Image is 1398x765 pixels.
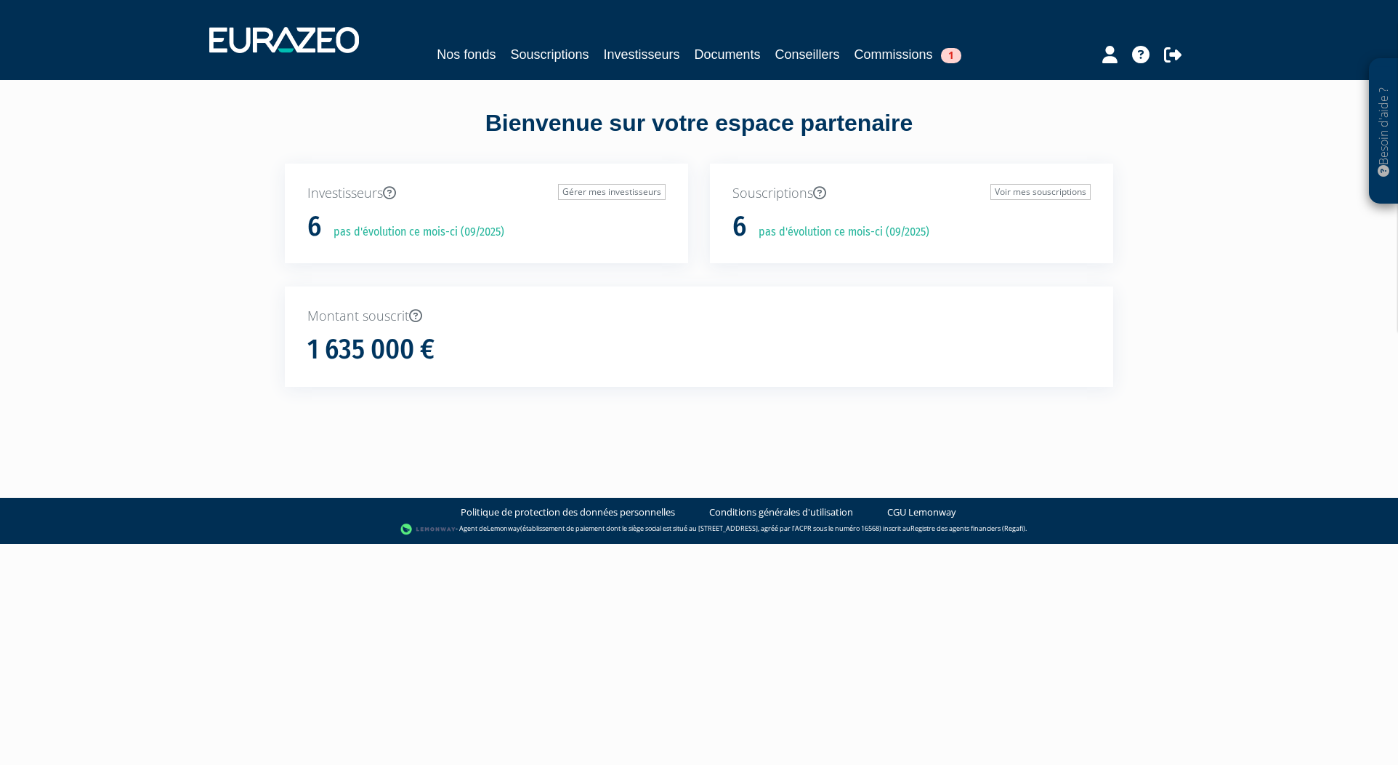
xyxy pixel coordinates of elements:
[323,224,504,241] p: pas d'évolution ce mois-ci (09/2025)
[775,44,840,65] a: Conseillers
[732,212,746,242] h1: 6
[695,44,761,65] a: Documents
[603,44,679,65] a: Investisseurs
[910,524,1025,533] a: Registre des agents financiers (Regafi)
[307,212,321,242] h1: 6
[400,522,456,537] img: logo-lemonway.png
[854,44,961,65] a: Commissions1
[732,184,1091,203] p: Souscriptions
[990,184,1091,200] a: Voir mes souscriptions
[15,522,1383,537] div: - Agent de (établissement de paiement dont le siège social est situé au [STREET_ADDRESS], agréé p...
[510,44,589,65] a: Souscriptions
[209,27,359,53] img: 1732889491-logotype_eurazeo_blanc_rvb.png
[709,505,853,519] a: Conditions générales d'utilisation
[1375,66,1392,197] p: Besoin d'aide ?
[887,505,956,519] a: CGU Lemonway
[274,107,1124,164] div: Bienvenue sur votre espace partenaire
[461,505,675,519] a: Politique de protection des données personnelles
[748,224,929,241] p: pas d'évolution ce mois-ci (09/2025)
[437,44,496,65] a: Nos fonds
[558,184,666,200] a: Gérer mes investisseurs
[307,307,1091,326] p: Montant souscrit
[307,335,435,365] h1: 1 635 000 €
[307,184,666,203] p: Investisseurs
[941,48,961,63] span: 1
[487,524,520,533] a: Lemonway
